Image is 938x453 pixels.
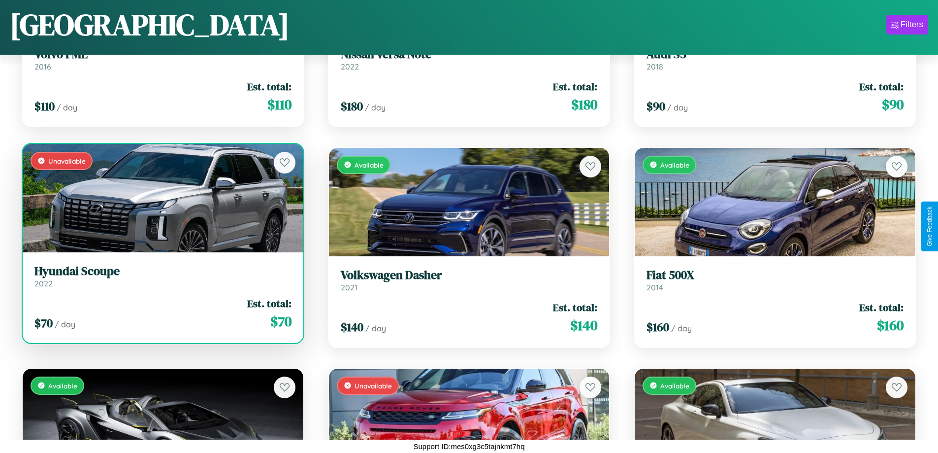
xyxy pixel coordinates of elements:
[341,62,359,71] span: 2022
[877,315,904,335] span: $ 160
[48,382,77,390] span: Available
[570,315,597,335] span: $ 140
[647,47,904,71] a: Audi S32018
[886,15,928,35] button: Filters
[647,62,663,71] span: 2018
[341,47,598,62] h3: Nissan Versa Note
[901,20,923,30] div: Filters
[647,319,669,335] span: $ 160
[34,315,53,331] span: $ 70
[55,319,75,329] span: / day
[34,98,55,114] span: $ 110
[10,4,290,45] h1: [GEOGRAPHIC_DATA]
[247,296,291,311] span: Est. total:
[341,268,598,282] h3: Volkswagen Dasher
[34,62,51,71] span: 2016
[667,103,688,112] span: / day
[647,282,663,292] span: 2014
[553,300,597,314] span: Est. total:
[414,440,525,453] p: Support ID: mes0xg3c5tajnkmt7hq
[57,103,77,112] span: / day
[647,98,665,114] span: $ 90
[34,47,291,62] h3: Volvo FML
[882,95,904,114] span: $ 90
[660,382,689,390] span: Available
[355,382,392,390] span: Unavailable
[671,323,692,333] span: / day
[647,268,904,292] a: Fiat 500X2014
[34,264,291,279] h3: Hyundai Scoupe
[355,161,384,169] span: Available
[365,323,386,333] span: / day
[647,47,904,62] h3: Audi S3
[247,79,291,94] span: Est. total:
[34,47,291,71] a: Volvo FML2016
[341,98,363,114] span: $ 180
[926,207,933,246] div: Give Feedback
[647,268,904,282] h3: Fiat 500X
[270,312,291,331] span: $ 70
[553,79,597,94] span: Est. total:
[341,47,598,71] a: Nissan Versa Note2022
[34,264,291,288] a: Hyundai Scoupe2022
[48,157,86,165] span: Unavailable
[365,103,386,112] span: / day
[859,79,904,94] span: Est. total:
[341,319,363,335] span: $ 140
[571,95,597,114] span: $ 180
[341,268,598,292] a: Volkswagen Dasher2021
[34,279,53,288] span: 2022
[660,161,689,169] span: Available
[859,300,904,314] span: Est. total:
[267,95,291,114] span: $ 110
[341,282,357,292] span: 2021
